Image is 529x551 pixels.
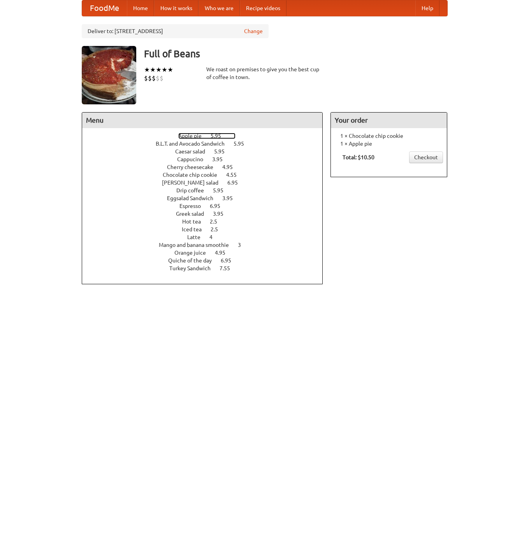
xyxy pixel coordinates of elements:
[162,180,252,186] a: [PERSON_NAME] salad 6.95
[82,0,127,16] a: FoodMe
[167,65,173,74] li: ★
[187,234,208,240] span: Latte
[210,218,225,225] span: 2.5
[234,141,252,147] span: 5.95
[335,140,443,148] li: 1 × Apple pie
[215,250,233,256] span: 4.95
[177,156,211,162] span: Cappucino
[167,195,221,201] span: Eggsalad Sandwich
[176,211,212,217] span: Greek salad
[156,65,162,74] li: ★
[82,46,136,104] img: angular.jpg
[156,141,258,147] a: B.L.T. and Avocado Sandwich 5.95
[168,257,246,264] a: Quiche of the day 6.95
[163,172,251,178] a: Chocolate chip cookie 4.55
[177,156,237,162] a: Cappucino 3.95
[415,0,439,16] a: Help
[244,27,263,35] a: Change
[209,234,220,240] span: 4
[144,74,148,83] li: $
[211,226,226,232] span: 2.5
[335,132,443,140] li: 1 × Chocolate chip cookie
[162,65,167,74] li: ★
[162,180,226,186] span: [PERSON_NAME] salad
[159,242,237,248] span: Mango and banana smoothie
[182,226,232,232] a: Iced tea 2.5
[82,24,269,38] div: Deliver to: [STREET_ADDRESS]
[211,133,229,139] span: 5.95
[148,74,152,83] li: $
[213,211,231,217] span: 3.95
[178,133,236,139] a: Apple pie 5.95
[169,265,218,271] span: Turkey Sandwich
[127,0,154,16] a: Home
[156,74,160,83] li: $
[160,74,163,83] li: $
[214,148,232,155] span: 5.95
[154,0,199,16] a: How it works
[221,257,239,264] span: 6.95
[159,242,255,248] a: Mango and banana smoothie 3
[176,187,238,194] a: Drip coffee 5.95
[176,211,238,217] a: Greek salad 3.95
[167,164,221,170] span: Cherry cheesecake
[206,65,323,81] div: We roast on premises to give you the best cup of coffee in town.
[163,172,225,178] span: Chocolate chip cookie
[150,65,156,74] li: ★
[82,113,323,128] h4: Menu
[409,151,443,163] a: Checkout
[144,65,150,74] li: ★
[179,203,235,209] a: Espresso 6.95
[167,164,247,170] a: Cherry cheesecake 4.95
[174,250,240,256] a: Orange juice 4.95
[343,154,374,160] b: Total: $10.50
[179,203,209,209] span: Espresso
[222,195,241,201] span: 3.95
[220,265,238,271] span: 7.55
[168,257,220,264] span: Quiche of the day
[167,195,247,201] a: Eggsalad Sandwich 3.95
[175,148,239,155] a: Caesar salad 5.95
[156,141,232,147] span: B.L.T. and Avocado Sandwich
[187,234,227,240] a: Latte 4
[182,218,209,225] span: Hot tea
[227,180,246,186] span: 6.95
[175,148,213,155] span: Caesar salad
[174,250,214,256] span: Orange juice
[199,0,240,16] a: Who we are
[182,226,209,232] span: Iced tea
[210,203,228,209] span: 6.95
[222,164,241,170] span: 4.95
[152,74,156,83] li: $
[176,187,212,194] span: Drip coffee
[238,242,249,248] span: 3
[213,187,231,194] span: 5.95
[240,0,286,16] a: Recipe videos
[226,172,244,178] span: 4.55
[212,156,230,162] span: 3.95
[144,46,448,62] h3: Full of Beans
[182,218,232,225] a: Hot tea 2.5
[169,265,244,271] a: Turkey Sandwich 7.55
[331,113,447,128] h4: Your order
[178,133,209,139] span: Apple pie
